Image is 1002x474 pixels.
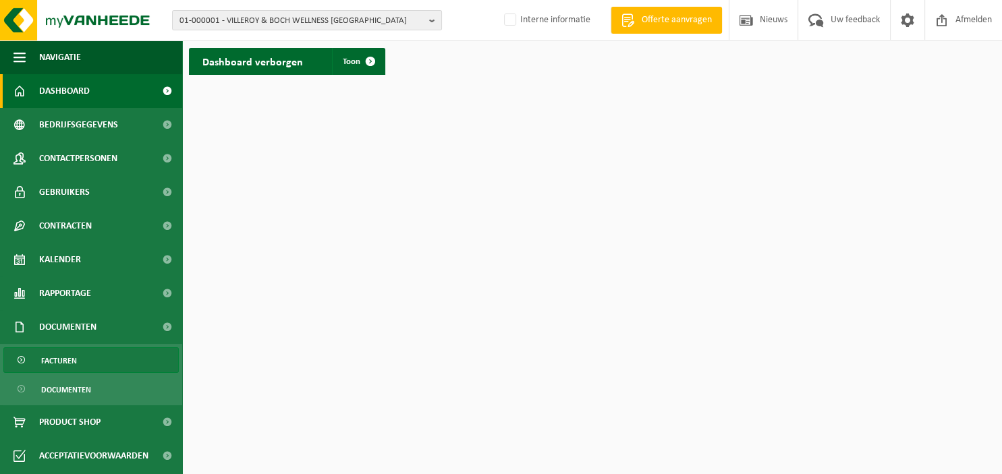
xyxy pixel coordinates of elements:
span: Bedrijfsgegevens [39,108,118,142]
span: Contactpersonen [39,142,117,175]
span: Product Shop [39,405,101,439]
span: Documenten [39,310,96,344]
a: Facturen [3,347,179,373]
span: Rapportage [39,276,91,310]
button: 01-000001 - VILLEROY & BOCH WELLNESS [GEOGRAPHIC_DATA] [172,10,442,30]
a: Offerte aanvragen [611,7,722,34]
label: Interne informatie [501,10,590,30]
span: Documenten [41,377,91,403]
span: Facturen [41,348,77,374]
span: Contracten [39,209,92,243]
span: 01-000001 - VILLEROY & BOCH WELLNESS [GEOGRAPHIC_DATA] [179,11,424,31]
span: Gebruikers [39,175,90,209]
a: Toon [332,48,384,75]
span: Dashboard [39,74,90,108]
span: Navigatie [39,40,81,74]
h2: Dashboard verborgen [189,48,316,74]
span: Toon [343,57,360,66]
span: Acceptatievoorwaarden [39,439,148,473]
span: Kalender [39,243,81,276]
a: Documenten [3,376,179,402]
span: Offerte aanvragen [638,13,715,27]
